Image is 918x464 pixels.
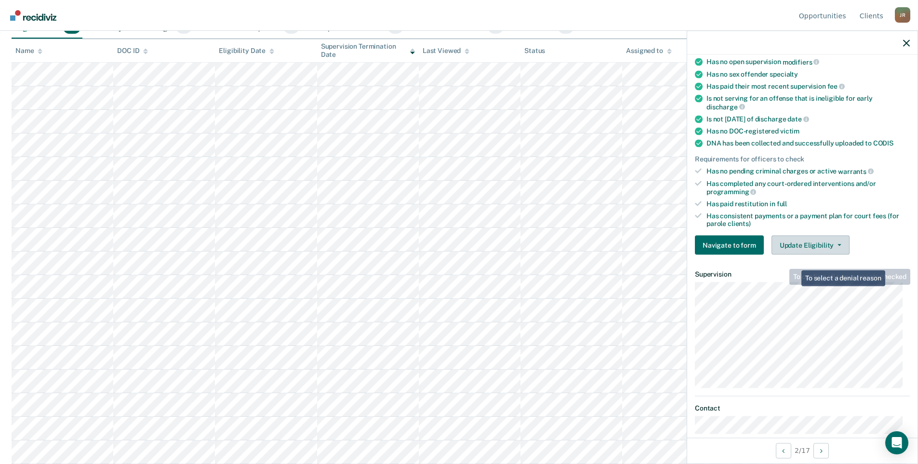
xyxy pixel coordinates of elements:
div: Requirements for officers to check [695,155,910,163]
div: 2 / 17 [687,437,918,463]
span: date [787,115,809,123]
div: Is not [DATE] of discharge [706,115,910,123]
span: modifiers [783,58,820,66]
span: discharge [706,103,745,110]
div: Name [15,47,42,55]
div: Is not serving for an offense that is ineligible for early [706,94,910,111]
div: DNA has been collected and successfully uploaded to [706,139,910,147]
span: victim [780,127,799,135]
dt: Contact [695,404,910,412]
div: Has completed any court-ordered interventions and/or [706,179,910,196]
div: Assigned to [626,47,671,55]
div: Has no open supervision [706,57,910,66]
button: Navigate to form [695,236,764,255]
div: J R [895,7,910,23]
dt: Supervision [695,270,910,278]
div: Eligibility Date [219,47,274,55]
span: programming [706,188,756,196]
button: Previous Opportunity [776,443,791,458]
div: Has no sex offender [706,70,910,78]
button: Next Opportunity [813,443,829,458]
img: Recidiviz [10,10,56,21]
span: full [777,199,787,207]
span: specialty [770,70,798,78]
div: Supervision Termination Date [321,42,415,59]
div: Has no DOC-registered [706,127,910,135]
button: Update Eligibility [772,236,850,255]
span: warrants [838,167,874,175]
div: Has paid their most recent supervision [706,82,910,91]
div: Open Intercom Messenger [885,431,908,454]
div: DOC ID [117,47,148,55]
span: clients) [728,220,751,227]
div: Has consistent payments or a payment plan for court fees (for parole [706,212,910,228]
span: fee [827,82,845,90]
div: Status [524,47,545,55]
div: Has no pending criminal charges or active [706,167,910,175]
span: CODIS [873,139,893,147]
a: Navigate to form link [695,236,768,255]
div: Last Viewed [423,47,469,55]
div: Has paid restitution in [706,199,910,208]
button: Profile dropdown button [895,7,910,23]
